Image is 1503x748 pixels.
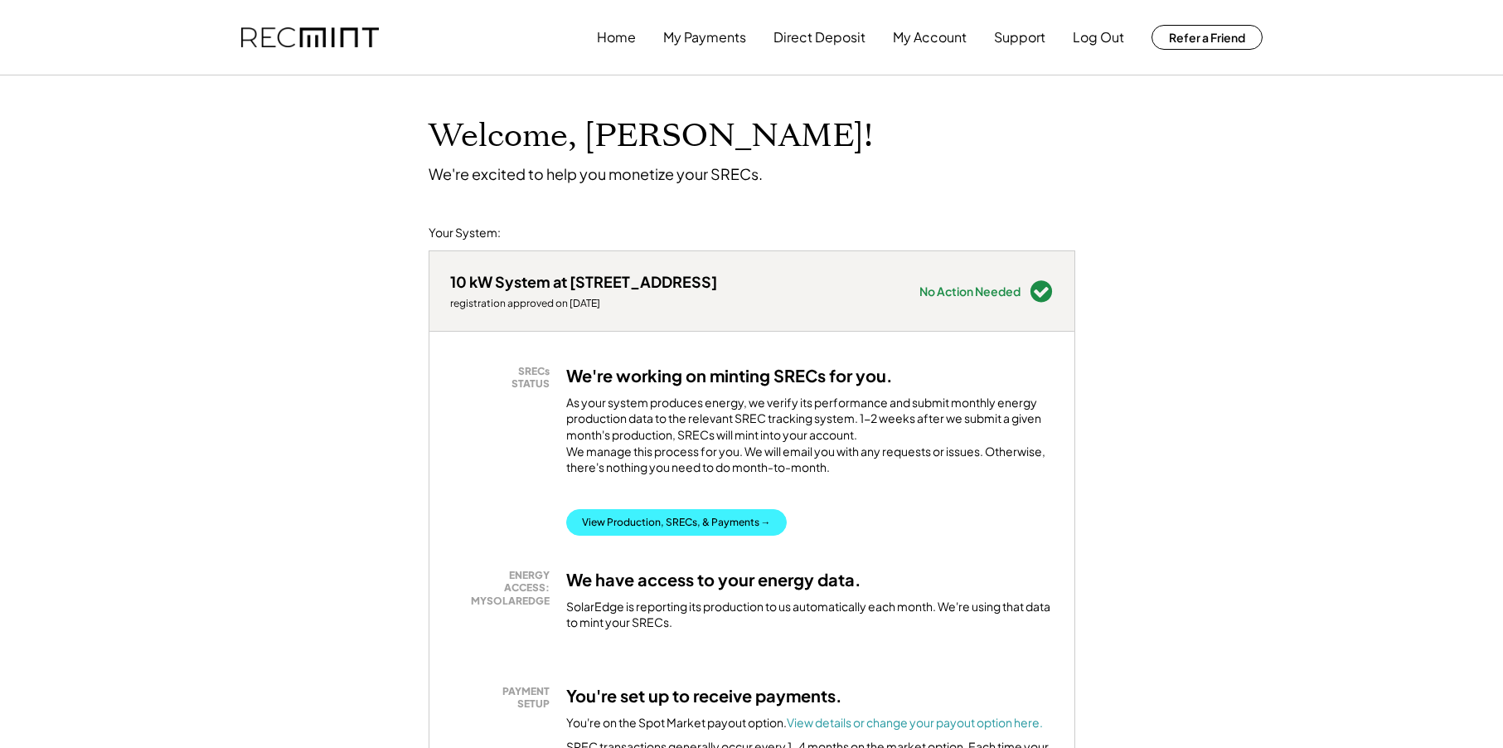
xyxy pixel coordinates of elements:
[787,715,1043,730] a: View details or change your payout option here.
[566,509,787,536] button: View Production, SRECs, & Payments →
[597,21,636,54] button: Home
[919,285,1021,297] div: No Action Needed
[429,164,763,183] div: We're excited to help you monetize your SRECs.
[458,685,550,711] div: PAYMENT SETUP
[566,599,1054,631] div: SolarEdge is reporting its production to us automatically each month. We're using that data to mi...
[1151,25,1263,50] button: Refer a Friend
[450,297,717,310] div: registration approved on [DATE]
[566,569,861,590] h3: We have access to your energy data.
[458,569,550,608] div: ENERGY ACCESS: MYSOLAREDGE
[429,225,501,241] div: Your System:
[429,117,873,156] h1: Welcome, [PERSON_NAME]!
[893,21,967,54] button: My Account
[450,272,717,291] div: 10 kW System at [STREET_ADDRESS]
[994,21,1045,54] button: Support
[773,21,865,54] button: Direct Deposit
[458,365,550,391] div: SRECs STATUS
[241,27,379,48] img: recmint-logotype%403x.png
[566,715,1043,731] div: You're on the Spot Market payout option.
[566,395,1054,484] div: As your system produces energy, we verify its performance and submit monthly energy production da...
[1073,21,1124,54] button: Log Out
[663,21,746,54] button: My Payments
[566,685,842,707] h3: You're set up to receive payments.
[566,365,893,386] h3: We're working on minting SRECs for you.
